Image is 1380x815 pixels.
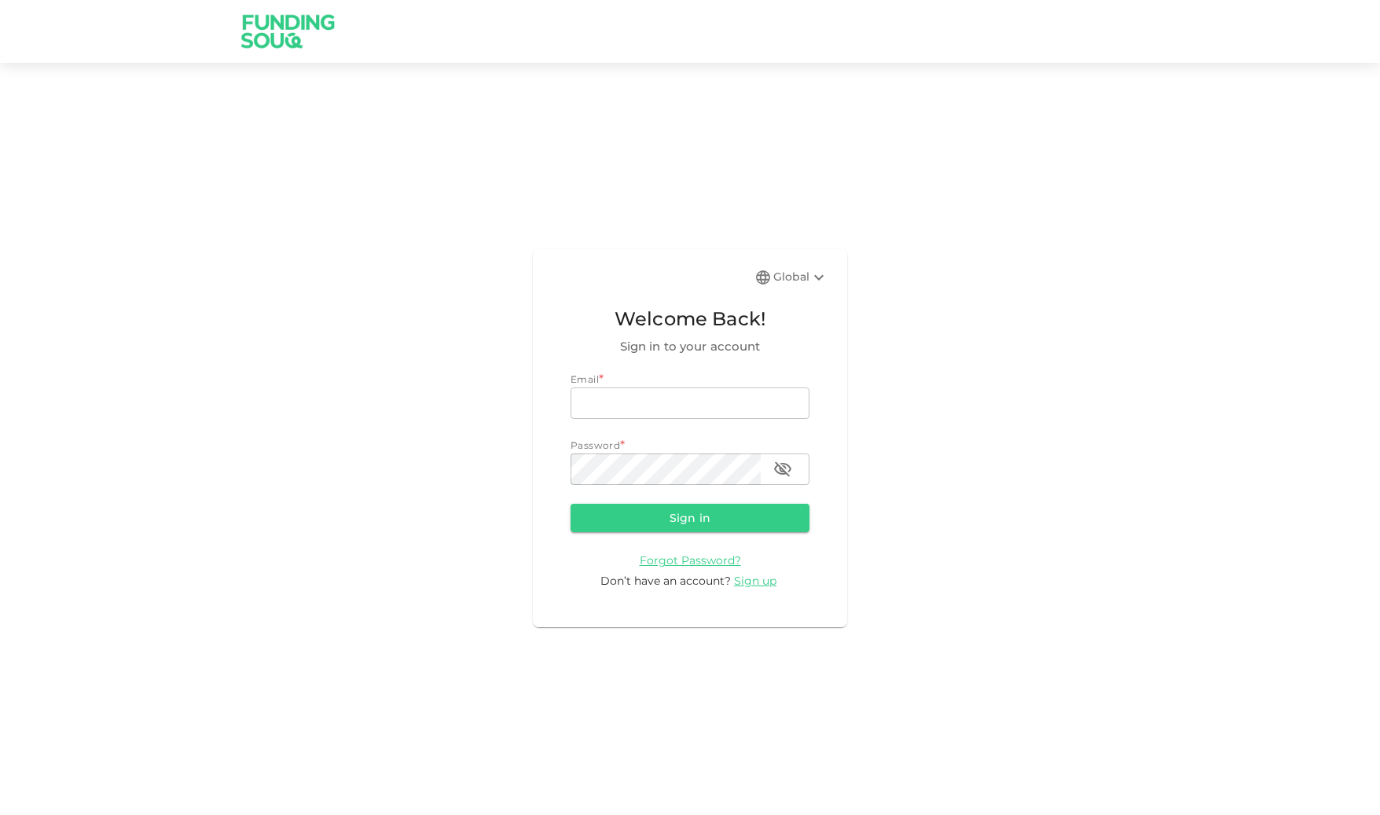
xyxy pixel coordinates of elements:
[571,373,599,385] span: Email
[571,453,761,485] input: password
[571,337,809,356] span: Sign in to your account
[734,574,776,588] span: Sign up
[773,268,828,287] div: Global
[600,574,731,588] span: Don’t have an account?
[571,304,809,334] span: Welcome Back!
[571,504,809,532] button: Sign in
[571,439,620,451] span: Password
[571,387,809,419] input: email
[640,553,741,567] span: Forgot Password?
[640,553,741,567] a: Forgot Password?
